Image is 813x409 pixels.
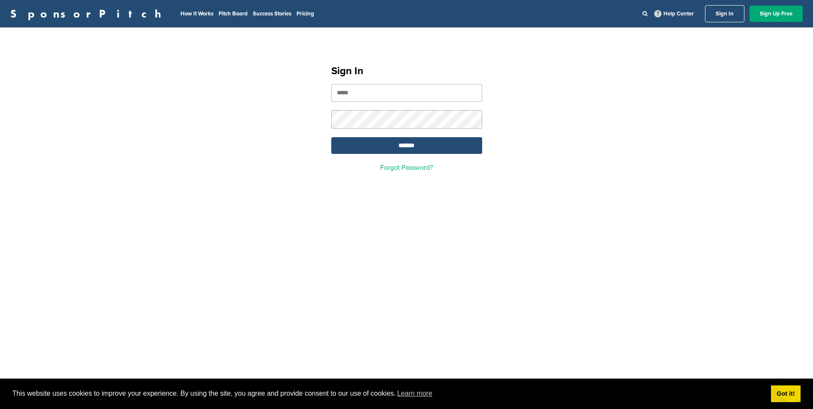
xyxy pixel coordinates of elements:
iframe: Button to launch messaging window [779,375,806,402]
a: dismiss cookie message [771,385,801,403]
a: Pitch Board [219,10,248,17]
a: Help Center [653,9,696,19]
span: This website uses cookies to improve your experience. By using the site, you agree and provide co... [12,387,764,400]
h1: Sign In [331,63,482,79]
a: learn more about cookies [396,387,434,400]
a: Forgot Password? [380,163,433,172]
a: How It Works [180,10,213,17]
a: SponsorPitch [10,8,167,19]
a: Sign In [705,5,744,22]
a: Success Stories [253,10,291,17]
a: Sign Up Free [750,6,803,22]
a: Pricing [297,10,314,17]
